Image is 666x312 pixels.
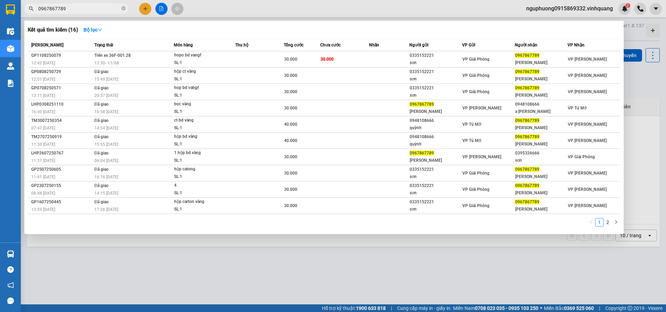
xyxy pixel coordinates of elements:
span: 08:48 [DATE] [31,191,55,196]
div: ct bd vàng [174,117,226,124]
span: VP [PERSON_NAME] [568,203,607,208]
span: 16:58 [DATE] [94,109,118,114]
div: quỳnh [410,141,462,148]
span: 30.000 [284,89,297,94]
span: Đã giao [94,199,109,204]
span: Món hàng [174,43,193,47]
span: VP [PERSON_NAME] [568,171,607,176]
span: Đã giao [94,167,109,172]
span: 14:15 [DATE] [94,191,118,196]
div: sơn [410,59,462,66]
button: Bộ lọcdown [78,24,108,35]
span: 30.000 [284,73,297,78]
div: sơn [410,75,462,83]
span: Thu hộ [235,43,248,47]
span: [PERSON_NAME] [31,43,63,47]
div: LHP0308251110 [31,101,92,108]
div: SL: 1 [174,157,226,164]
div: GP2507250605 [31,166,92,173]
div: SL: 1 [174,141,226,148]
span: 30.000 [284,154,297,159]
li: Next Page [612,218,620,226]
div: sơn [410,189,462,197]
span: VP Giải Phóng [462,57,489,62]
div: 0335152221 [410,166,462,173]
div: a [PERSON_NAME] [515,108,567,115]
div: TM3007250354 [31,117,92,124]
div: sơn [410,92,462,99]
span: 13:11 [DATE] [31,93,55,98]
span: VP Tú Mỡ [462,122,481,127]
div: hộp bd vàng [174,133,226,141]
span: VP Tú Mỡ [462,138,481,143]
li: 2 [604,218,612,226]
span: Nhãn [369,43,379,47]
div: sơn [410,173,462,180]
span: 0967867789 [515,86,539,90]
span: 40.000 [284,122,297,127]
span: VP Giải Phóng [462,89,489,94]
span: 11:37 [DATE] [31,158,55,163]
span: 07:47 [DATE] [31,126,55,131]
li: 1 [595,218,604,226]
span: VP [PERSON_NAME] [568,122,607,127]
span: VP Gửi [462,43,475,47]
span: 14:54 [DATE] [94,126,118,131]
div: 4 [174,182,226,189]
span: 30.000 [284,57,297,62]
span: VP Giải Phóng [462,203,489,208]
div: GP1607250445 [31,198,92,206]
div: 0948108666 [515,101,567,108]
div: 0948108666 [410,133,462,141]
span: 20:57 [DATE] [94,93,118,98]
span: Đã giao [94,69,109,74]
span: Chưa cước [320,43,341,47]
span: 0967867789 [515,183,539,188]
div: 0335152221 [410,52,462,59]
div: 0335152221 [410,182,462,189]
span: Tổng cước [284,43,304,47]
div: SL: 1 [174,124,226,132]
span: 16:40 [DATE] [31,109,55,114]
span: 15:49 [DATE] [94,77,118,82]
div: hộp catong [174,166,226,173]
button: left [587,218,595,226]
span: VP Giải Phóng [462,171,489,176]
span: 0967867789 [515,69,539,74]
img: solution-icon [7,80,14,87]
div: bọc vàng [174,100,226,108]
span: 17:26 [DATE] [94,207,118,212]
span: VP Nhận [567,43,584,47]
span: 11:41 [DATE] [31,175,55,179]
span: Đã giao [94,118,109,123]
span: 06:04 [DATE] [94,158,118,163]
a: 1 [596,219,603,226]
span: VP [PERSON_NAME] [568,73,607,78]
span: 0967867789 [515,118,539,123]
div: SL: 1 [174,173,226,181]
div: SL: 1 [174,92,226,99]
div: GP0708250571 [31,84,92,92]
span: VP Giải Phóng [462,73,489,78]
div: [PERSON_NAME] [515,92,567,99]
span: Đã giao [94,102,109,107]
div: [PERSON_NAME] [410,108,462,115]
div: sơn [410,206,462,213]
span: 13:59 [DATE] [31,207,55,212]
span: 30.000 [284,171,297,176]
div: sơn [515,157,567,164]
span: 13:30 - 11/08 [94,61,119,65]
span: VP [PERSON_NAME] [568,187,607,192]
div: hop bd vabgf [174,84,226,92]
input: Tìm tên, số ĐT hoặc mã đơn [38,5,120,12]
div: SL: 1 [174,59,226,67]
span: 30.000 [284,106,297,110]
div: [PERSON_NAME] [515,59,567,66]
div: 0335152221 [410,68,462,75]
span: 30.000 [284,203,297,208]
div: [PERSON_NAME] [515,206,567,213]
span: notification [7,282,14,288]
span: Trên xe 36F-001.28 [94,53,131,58]
span: 15:55 [DATE] [94,142,118,147]
div: SL: 1 [174,189,226,197]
